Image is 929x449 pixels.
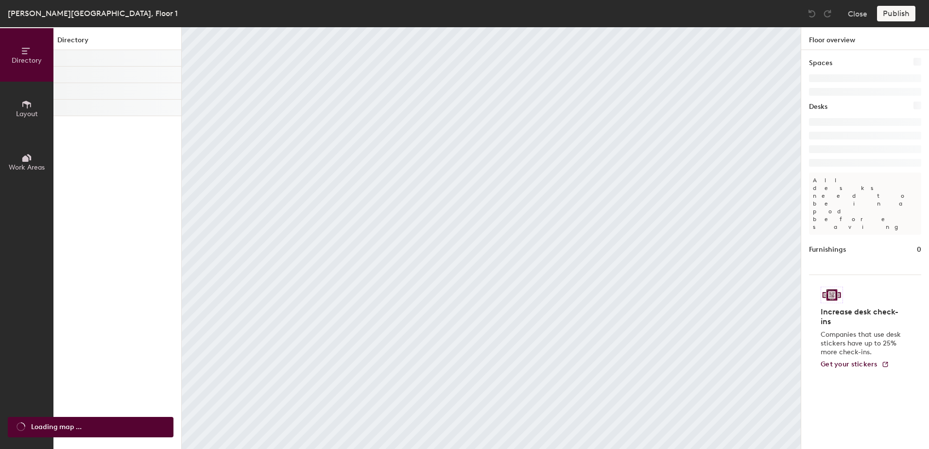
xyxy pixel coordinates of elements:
div: [PERSON_NAME][GEOGRAPHIC_DATA], Floor 1 [8,7,178,19]
img: Sticker logo [821,287,843,303]
p: All desks need to be in a pod before saving [809,173,921,235]
span: Loading map ... [31,422,82,432]
h1: Directory [53,35,181,50]
canvas: Map [182,27,801,449]
h1: 0 [917,244,921,255]
h1: Furnishings [809,244,846,255]
p: Companies that use desk stickers have up to 25% more check-ins. [821,330,904,357]
img: Redo [823,9,832,18]
button: Close [848,6,867,21]
span: Layout [16,110,38,118]
span: Work Areas [9,163,45,172]
h4: Increase desk check-ins [821,307,904,327]
img: Undo [807,9,817,18]
a: Get your stickers [821,361,889,369]
span: Directory [12,56,42,65]
h1: Desks [809,102,827,112]
h1: Floor overview [801,27,929,50]
span: Get your stickers [821,360,877,368]
h1: Spaces [809,58,832,69]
